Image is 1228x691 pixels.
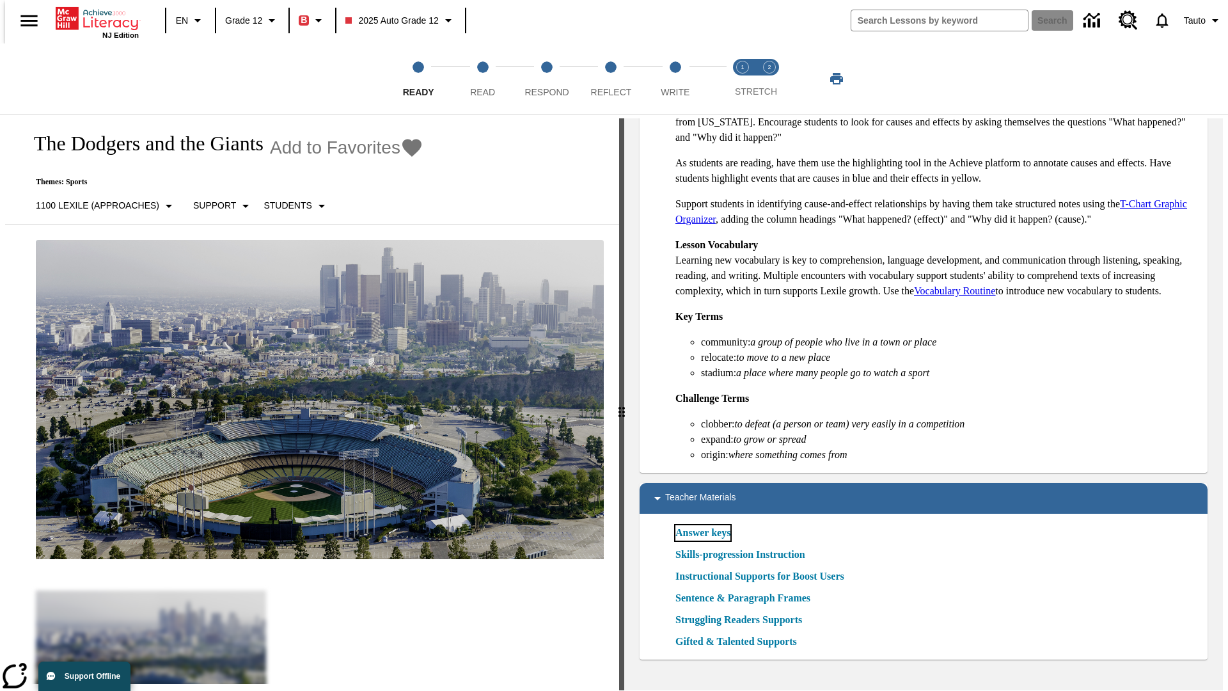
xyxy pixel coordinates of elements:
a: Struggling Readers Supports [675,612,810,628]
a: Notifications [1145,4,1179,37]
button: Boost Class color is red. Change class color [294,9,331,32]
li: clobber: [701,417,1197,432]
button: Grade: Grade 12, Select a grade [220,9,285,32]
span: EN [176,14,188,28]
span: Grade 12 [225,14,262,28]
li: relocate: [701,350,1197,365]
button: Stretch Respond step 2 of 2 [751,44,788,114]
li: origin: [701,447,1197,463]
span: Support Offline [65,672,120,681]
a: Instructional Supports for Boost Users, Will open in new browser window or tab [675,569,844,584]
li: community: [701,335,1197,350]
button: Class: 2025 Auto Grade 12, Select your class [340,9,460,32]
button: Select Student [258,195,334,218]
div: reading [5,118,619,684]
button: Scaffolds, Support [188,195,258,218]
text: 1 [741,64,744,70]
span: Tauto [1184,14,1206,28]
p: Support students in identifying cause-and-effect relationships by having them take structured not... [675,196,1197,227]
a: Vocabulary Routine [914,285,995,296]
text: 2 [767,64,771,70]
p: 1100 Lexile (Approaches) [36,199,159,212]
p: Explain to students that as they read [DATE] article, they will learn more about two baseball tea... [675,99,1197,145]
li: expand: [701,432,1197,447]
span: NJ Edition [102,31,139,39]
button: Select Lexile, 1100 Lexile (Approaches) [31,195,182,218]
p: Teacher Materials [665,491,736,506]
p: Themes: Sports [20,177,423,187]
p: Students [264,199,311,212]
span: Write [661,87,689,97]
strong: Challenge Terms [675,393,749,404]
a: Skills-progression Instruction, Will open in new browser window or tab [675,547,805,562]
span: STRETCH [735,86,777,97]
span: Add to Favorites [270,138,400,158]
em: to move to a new place [736,352,830,363]
em: a place where many people go to watch a sport [736,367,929,378]
li: stadium: [701,365,1197,381]
em: to grow or spread [734,434,807,445]
em: a group of [750,337,792,347]
em: where something comes from [728,449,847,460]
a: Answer keys, Will open in new browser window or tab [675,525,730,541]
button: Ready step 1 of 5 [381,44,455,114]
div: Press Enter or Spacebar and then press right and left arrow keys to move the slider [619,118,624,690]
img: Dodgers stadium. [36,240,604,560]
input: search field [851,10,1028,31]
a: Gifted & Talented Supports [675,634,805,649]
button: Read step 2 of 5 [445,44,519,114]
button: Support Offline [38,662,130,691]
span: Reflect [591,87,632,97]
div: activity [624,118,1223,690]
div: Teacher Materials [640,483,1208,514]
button: Write step 5 of 5 [638,44,712,114]
p: Learning new vocabulary is key to comprehension, language development, and communication through ... [675,237,1197,299]
a: Sentence & Paragraph Frames, Will open in new browser window or tab [675,591,810,606]
a: Data Center [1076,3,1111,38]
span: B [301,12,307,28]
em: people who live in a town or place [795,337,936,347]
button: Reflect step 4 of 5 [574,44,648,114]
a: Resource Center, Will open in new tab [1111,3,1145,38]
button: Stretch Read step 1 of 2 [724,44,761,114]
span: Ready [403,87,434,97]
span: Respond [524,87,569,97]
p: Support [193,199,236,212]
button: Language: EN, Select a language [170,9,211,32]
span: 2025 Auto Grade 12 [345,14,438,28]
button: Open side menu [10,2,48,40]
span: Read [470,87,495,97]
button: Add to Favorites - The Dodgers and the Giants [270,136,423,159]
div: Home [56,4,139,39]
strong: Lesson Vocabulary [675,239,758,250]
p: As students are reading, have them use the highlighting tool in the Achieve platform to annotate ... [675,155,1197,186]
h1: The Dodgers and the Giants [20,132,264,155]
strong: Key Terms [675,311,723,322]
button: Respond step 3 of 5 [510,44,584,114]
button: Print [816,67,857,90]
em: to defeat (a person or team) very easily in a competition [734,418,964,429]
button: Profile/Settings [1179,9,1228,32]
a: T-Chart Graphic Organizer [675,198,1187,225]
